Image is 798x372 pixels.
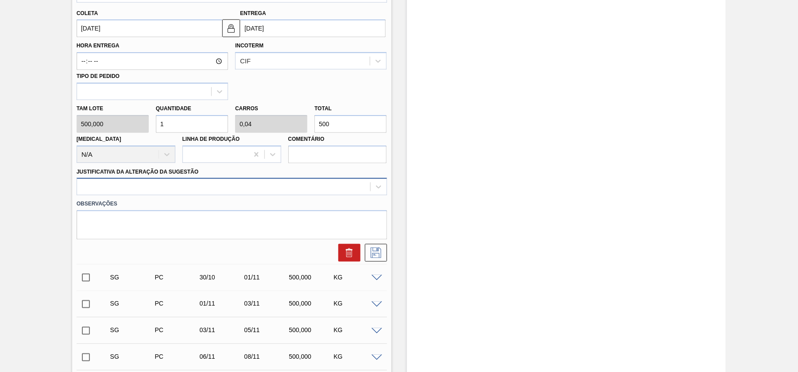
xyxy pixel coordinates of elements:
div: Sugestão Criada [108,327,158,334]
label: [MEDICAL_DATA] [77,136,121,142]
button: locked [222,19,240,37]
label: Comentário [288,133,387,146]
div: 03/11/2025 [198,327,247,334]
div: 500,000 [287,327,337,334]
label: Hora Entrega [77,39,228,52]
div: 05/11/2025 [242,327,292,334]
div: 06/11/2025 [198,353,247,360]
div: Sugestão Criada [108,274,158,281]
input: dd/mm/yyyy [77,19,222,37]
label: Observações [77,198,387,210]
div: Pedido de Compra [153,274,202,281]
div: Salvar Sugestão [360,244,387,262]
label: Incoterm [235,43,263,49]
label: Tipo de pedido [77,73,120,79]
div: KG [331,274,381,281]
div: 08/11/2025 [242,353,292,360]
div: Pedido de Compra [153,300,202,307]
div: 500,000 [287,353,337,360]
label: Total [314,105,332,112]
div: 01/11/2025 [242,274,292,281]
div: 500,000 [287,300,337,307]
div: KG [331,327,381,334]
div: Sugestão Criada [108,300,158,307]
div: 01/11/2025 [198,300,247,307]
div: Excluir Sugestão [334,244,360,262]
label: Linha de Produção [182,136,240,142]
div: Pedido de Compra [153,327,202,334]
input: dd/mm/yyyy [240,19,386,37]
div: 500,000 [287,274,337,281]
label: Carros [235,105,258,112]
div: CIF [240,58,251,65]
div: 30/10/2025 [198,274,247,281]
div: Pedido de Compra [153,353,202,360]
label: Coleta [77,10,98,16]
img: locked [226,23,236,34]
div: 03/11/2025 [242,300,292,307]
label: Tam lote [77,102,149,115]
label: Justificativa da Alteração da Sugestão [77,169,199,175]
div: KG [331,353,381,360]
div: Sugestão Criada [108,353,158,360]
label: Quantidade [156,105,191,112]
label: Entrega [240,10,266,16]
div: KG [331,300,381,307]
